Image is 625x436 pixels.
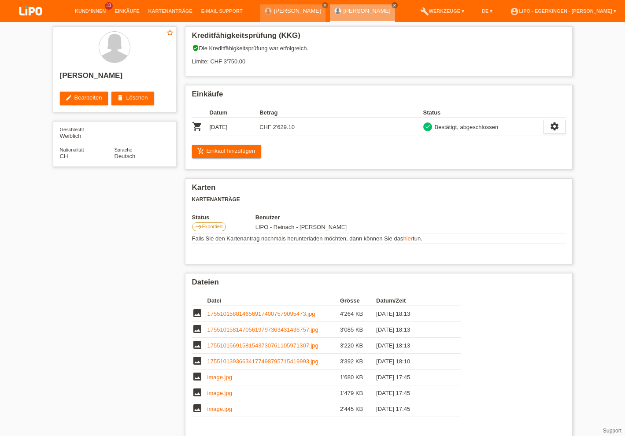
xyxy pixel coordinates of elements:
a: deleteLöschen [111,92,154,105]
span: 33 [105,2,113,10]
i: image [192,340,203,350]
th: Status [192,214,255,221]
a: Einkäufe [110,8,144,14]
td: Falls Sie den Kartenantrag nochmals herunterladen möchten, dann können Sie das tun. [192,233,566,244]
td: 4'264 KB [340,306,376,322]
td: [DATE] 18:13 [376,306,448,322]
a: DE ▾ [477,8,497,14]
span: Geschlecht [60,127,84,132]
td: [DATE] 17:45 [376,385,448,401]
a: account_circleLIPO - Egerkingen - [PERSON_NAME] ▾ [506,8,621,14]
a: star_border [166,29,174,38]
td: [DATE] 18:13 [376,338,448,354]
a: 17551015691581543730761105971307.jpg [207,342,318,349]
a: close [322,2,328,8]
span: Schweiz [60,153,68,159]
i: east [195,223,202,230]
h2: Einkäufe [192,90,566,103]
a: E-Mail Support [197,8,247,14]
a: Support [603,428,621,434]
td: 1'680 KB [340,369,376,385]
td: 3'392 KB [340,354,376,369]
i: delete [117,94,124,101]
th: Status [423,107,544,118]
td: CHF 2'629.10 [259,118,310,136]
i: image [192,403,203,414]
i: star_border [166,29,174,37]
span: Deutsch [115,153,136,159]
i: edit [65,94,72,101]
td: [DATE] 18:10 [376,354,448,369]
a: LIPO pay [9,18,53,25]
a: 17551013936634177498795715419993.jpg [207,358,318,365]
td: [DATE] 17:45 [376,401,448,417]
h2: Kreditfähigkeitsprüfung (KKG) [192,31,566,44]
a: add_shopping_cartEinkauf hinzufügen [192,145,262,158]
th: Datei [207,296,340,306]
i: verified_user [192,44,199,52]
i: build [420,7,429,16]
th: Betrag [259,107,310,118]
td: 3'220 KB [340,338,376,354]
td: 1'479 KB [340,385,376,401]
h2: Dateien [192,278,566,291]
div: Weiblich [60,126,115,139]
th: Benutzer [255,214,405,221]
i: close [392,3,397,7]
i: close [323,3,327,7]
a: [PERSON_NAME] [344,7,391,14]
span: 07.08.2025 [255,224,347,230]
i: add_shopping_cart [197,148,204,155]
div: Bestätigt, abgeschlossen [432,122,499,132]
i: POSP00026094 [192,121,203,132]
i: image [192,324,203,334]
td: 3'085 KB [340,322,376,338]
span: Sprache [115,147,133,152]
h2: Karten [192,183,566,196]
i: settings [550,122,559,131]
th: Grösse [340,296,376,306]
i: image [192,308,203,318]
td: [DATE] 17:45 [376,369,448,385]
td: [DATE] [210,118,260,136]
h3: Kartenanträge [192,196,566,203]
a: image.jpg [207,374,232,381]
i: account_circle [510,7,519,16]
a: image.jpg [207,390,232,396]
a: [PERSON_NAME] [274,7,321,14]
a: editBearbeiten [60,92,108,105]
i: image [192,355,203,366]
th: Datum [210,107,260,118]
a: close [392,2,398,8]
div: Die Kreditfähigkeitsprüfung war erfolgreich. Limite: CHF 3'750.00 [192,44,566,71]
h2: [PERSON_NAME] [60,71,169,85]
a: 1755101588146569174007579095473.jpg [207,310,315,317]
a: Kartenanträge [144,8,197,14]
i: image [192,387,203,398]
a: image.jpg [207,406,232,412]
td: 2'445 KB [340,401,376,417]
a: buildWerkzeuge ▾ [416,8,469,14]
a: Kund*innen [70,8,110,14]
span: Exportiert [202,224,223,229]
a: 17551015814705619797363431436757.jpg [207,326,318,333]
i: image [192,371,203,382]
a: hier [403,235,413,242]
i: check [425,123,431,129]
td: [DATE] 18:13 [376,322,448,338]
th: Datum/Zeit [376,296,448,306]
span: Nationalität [60,147,84,152]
